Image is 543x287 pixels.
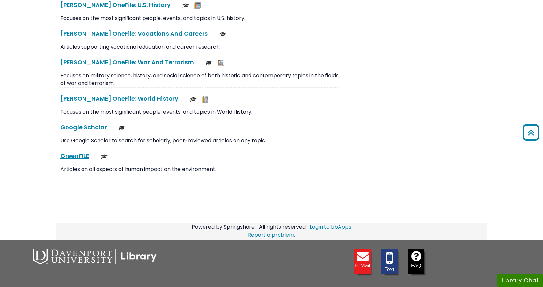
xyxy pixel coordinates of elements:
a: GreenFILE [60,152,89,160]
a: [PERSON_NAME] OneFile: Vocations And Careers [60,29,208,37]
img: Newspapers [194,2,201,9]
img: Scholarly or Peer Reviewed [101,153,108,160]
img: DU Library [33,249,157,264]
p: Focuses on military science, history, and social science of both historic and contemporary topics... [60,72,339,87]
img: Scholarly or Peer Reviewed [206,60,212,66]
a: FAQ [408,249,424,274]
img: Scholarly or Peer Reviewed [119,125,125,131]
div: Powered by Springshare. [191,223,257,231]
a: E-mail [354,249,371,274]
img: Newspapers [202,96,208,103]
a: [PERSON_NAME] OneFile: World History [60,94,178,103]
a: Back to Top [520,127,541,138]
a: Login to LibApps [310,223,351,231]
p: Focuses on the most significant people, events, and topics in World History. [60,108,339,116]
img: Scholarly or Peer Reviewed [219,31,226,37]
p: Focuses on the most significant people, events, and topics in U.S. history. [60,14,339,22]
img: Scholarly or Peer Reviewed [182,2,189,9]
img: Scholarly or Peer Reviewed [190,96,197,103]
button: Library Chat [497,274,543,287]
img: Newspapers [218,60,224,66]
a: [PERSON_NAME] OneFile: U.S. History [60,1,171,9]
a: [PERSON_NAME] OneFile: War And Terrorism [60,58,194,66]
p: Articles supporting vocational education and career research. [60,43,339,51]
p: Articles on all aspects of human impact on the environment. [60,165,339,173]
a: Text [381,249,398,274]
div: All rights reserved. [258,223,308,231]
a: Report a problem. [248,231,295,238]
p: Use Google Scholar to search for scholarly, peer-reviewed articles on any topic. [60,137,339,145]
a: Google Scholar [60,123,107,131]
